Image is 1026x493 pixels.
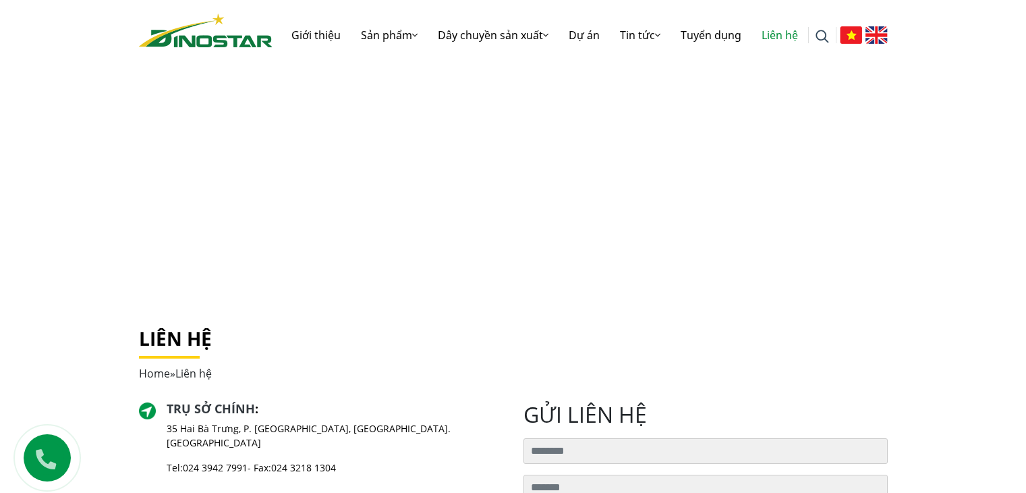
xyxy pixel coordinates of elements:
img: directer [139,403,156,420]
span: Liên hệ [175,366,212,381]
h2: gửi liên hệ [523,402,888,427]
p: 35 Hai Bà Trưng, P. [GEOGRAPHIC_DATA], [GEOGRAPHIC_DATA]. [GEOGRAPHIC_DATA] [167,421,503,450]
a: 024 3942 7991 [183,461,248,474]
a: Sản phẩm [351,14,428,57]
img: logo [139,14,273,47]
a: Liên hệ [751,14,808,57]
img: English [865,26,888,44]
a: Tin tức [610,14,671,57]
a: Dự án [559,14,610,57]
h1: Liên hệ [139,328,888,351]
a: Giới thiệu [281,14,351,57]
img: Tiếng Việt [840,26,862,44]
a: 024 3218 1304 [271,461,336,474]
p: Tel: - Fax: [167,461,503,475]
h2: : [167,402,503,417]
a: Tuyển dụng [671,14,751,57]
span: » [139,366,212,381]
a: Dây chuyền sản xuất [428,14,559,57]
a: Home [139,366,170,381]
img: search [816,30,829,43]
a: Trụ sở chính [167,400,255,417]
